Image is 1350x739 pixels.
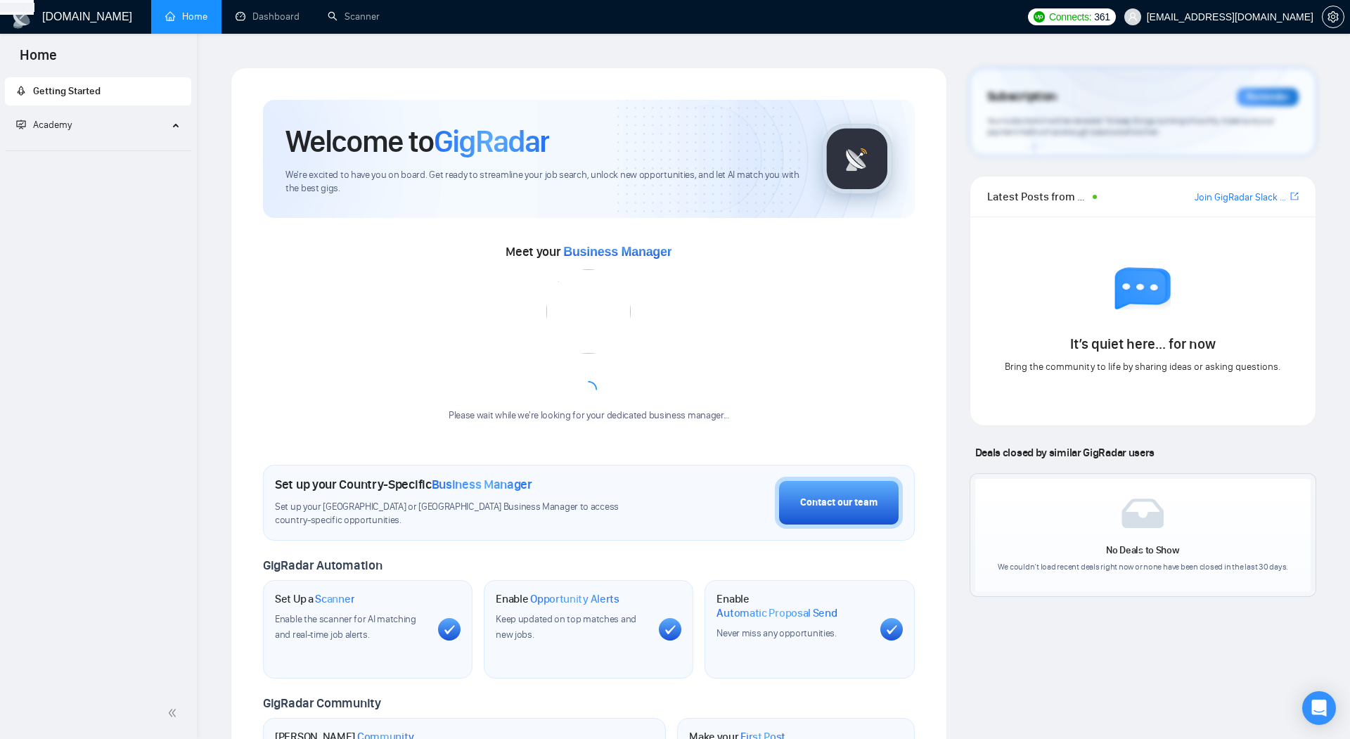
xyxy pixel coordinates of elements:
[716,627,836,639] span: Never miss any opportunities.
[563,245,671,259] span: Business Manager
[987,115,1274,138] span: Your subscription will be renewed. To keep things running smoothly, make sure your payment method...
[1005,361,1280,373] span: Bring the community to life by sharing ideas or asking questions.
[275,613,416,641] span: Enable the scanner for AI matching and real-time job alerts.
[5,145,191,154] li: Academy Homepage
[1290,191,1299,202] span: export
[16,120,26,129] span: fund-projection-screen
[440,409,738,423] div: Please wait while we're looking for your dedicated business manager...
[1128,12,1138,22] span: user
[1094,9,1110,25] span: 361
[1114,267,1171,323] img: empty chat
[506,244,671,259] span: Meet your
[167,706,181,720] span: double-left
[496,592,619,606] h1: Enable
[496,613,636,641] span: Keep updated on top matches and new jobs.
[1070,335,1216,352] span: It’s quiet here... for now
[1106,544,1179,556] span: No Deals to Show
[987,85,1057,109] span: Subscription
[16,86,26,96] span: rocket
[970,440,1160,465] span: Deals closed by similar GigRadar users
[263,695,381,711] span: GigRadar Community
[328,11,380,23] a: searchScanner
[236,11,300,23] a: dashboardDashboard
[1121,499,1164,528] img: empty-box
[546,269,631,354] img: error
[1237,88,1299,106] div: Reminder
[11,6,34,29] img: logo
[578,379,599,400] span: loading
[434,122,549,160] span: GigRadar
[1195,190,1287,205] a: Join GigRadar Slack Community
[1290,190,1299,203] a: export
[263,558,382,573] span: GigRadar Automation
[275,477,532,492] h1: Set up your Country-Specific
[16,119,72,131] span: Academy
[530,592,619,606] span: Opportunity Alerts
[716,606,837,620] span: Automatic Proposal Send
[5,77,191,105] li: Getting Started
[775,477,903,529] button: Contact our team
[1322,6,1344,28] button: setting
[800,495,877,510] div: Contact our team
[8,45,68,75] span: Home
[275,592,354,606] h1: Set Up a
[1323,11,1344,23] span: setting
[285,169,799,195] span: We're excited to have you on board. Get ready to streamline your job search, unlock new opportuni...
[33,119,72,131] span: Academy
[33,85,101,97] span: Getting Started
[998,562,1289,572] span: We couldn’t load recent deals right now or none have been closed in the last 30 days.
[285,122,549,160] h1: Welcome to
[1322,11,1344,23] a: setting
[1302,691,1336,725] div: Open Intercom Messenger
[165,11,207,23] a: homeHome
[432,477,532,492] span: Business Manager
[1049,9,1091,25] span: Connects:
[315,592,354,606] span: Scanner
[822,124,892,194] img: gigradar-logo.png
[987,188,1089,205] span: Latest Posts from the GigRadar Community
[275,501,652,527] span: Set up your [GEOGRAPHIC_DATA] or [GEOGRAPHIC_DATA] Business Manager to access country-specific op...
[1034,11,1045,23] img: upwork-logo.png
[716,592,868,619] h1: Enable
